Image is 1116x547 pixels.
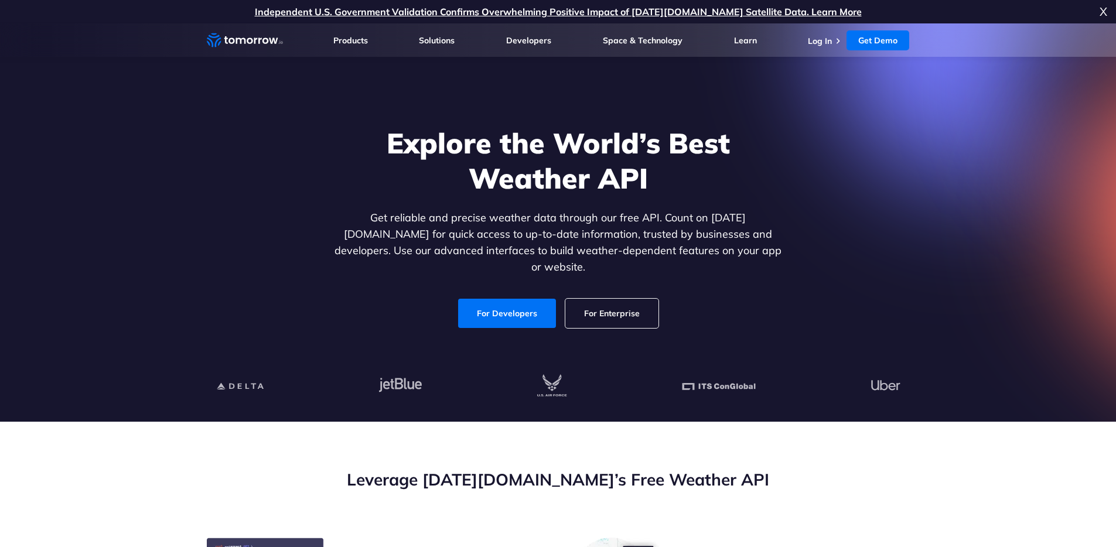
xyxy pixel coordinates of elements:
a: Log In [808,36,832,46]
a: Independent U.S. Government Validation Confirms Overwhelming Positive Impact of [DATE][DOMAIN_NAM... [255,6,862,18]
a: Products [333,35,368,46]
p: Get reliable and precise weather data through our free API. Count on [DATE][DOMAIN_NAME] for quic... [332,210,784,275]
a: For Enterprise [565,299,658,328]
a: Space & Technology [603,35,682,46]
h2: Leverage [DATE][DOMAIN_NAME]’s Free Weather API [207,469,910,491]
a: For Developers [458,299,556,328]
h1: Explore the World’s Best Weather API [332,125,784,196]
a: Get Demo [847,30,909,50]
a: Solutions [419,35,455,46]
a: Developers [506,35,551,46]
a: Home link [207,32,283,49]
a: Learn [734,35,757,46]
